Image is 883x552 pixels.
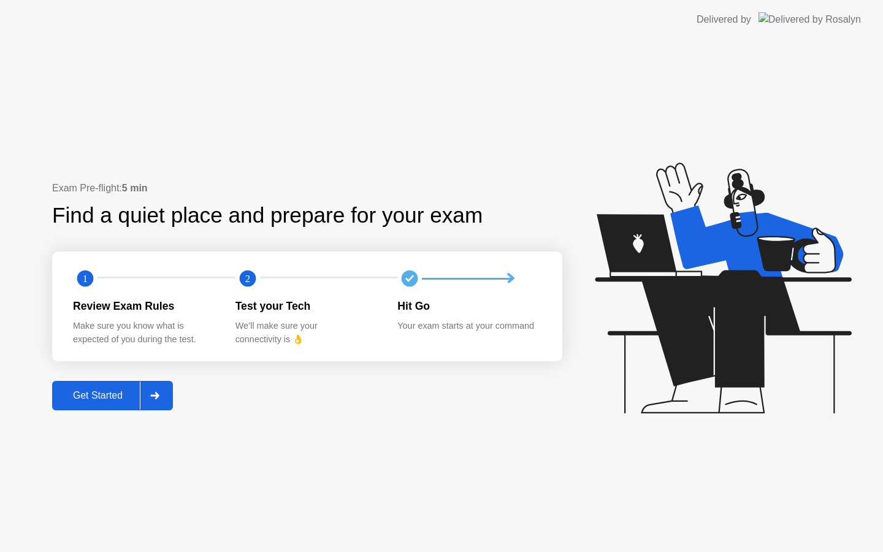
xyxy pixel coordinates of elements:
[73,320,216,346] div: Make sure you know what is expected of you during the test.
[122,183,148,193] b: 5 min
[235,298,378,314] div: Test your Tech
[52,181,562,196] div: Exam Pre-flight:
[759,12,861,26] img: Delivered by Rosalyn
[83,273,88,285] text: 1
[73,298,216,314] div: Review Exam Rules
[52,199,484,232] div: Find a quiet place and prepare for your exam
[56,390,140,401] div: Get Started
[235,320,378,346] div: We’ll make sure your connectivity is 👌
[397,298,540,314] div: Hit Go
[52,381,173,410] button: Get Started
[245,273,250,285] text: 2
[697,12,751,27] div: Delivered by
[397,320,540,333] div: Your exam starts at your command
